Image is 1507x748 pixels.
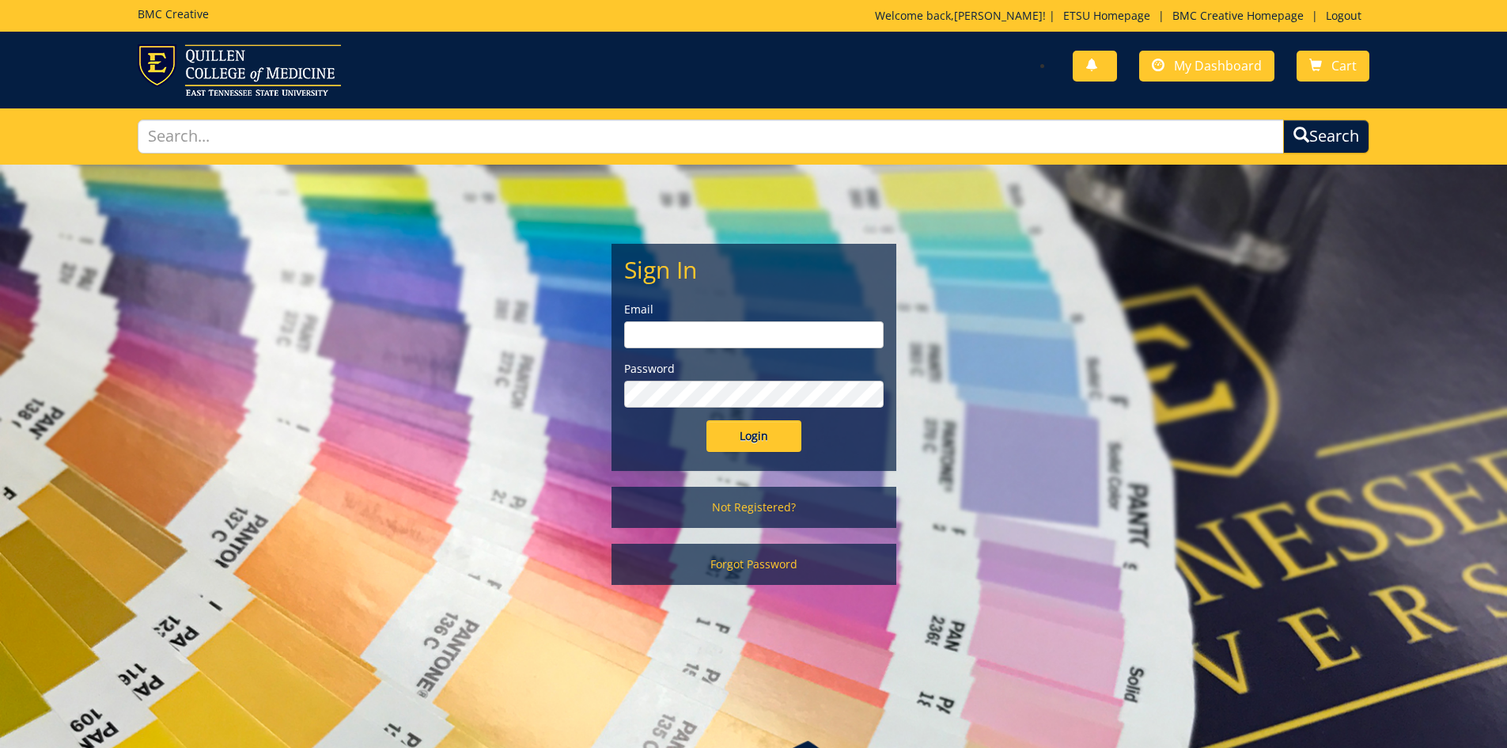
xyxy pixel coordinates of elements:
[138,8,209,20] h5: BMC Creative
[1174,57,1262,74] span: My Dashboard
[954,8,1043,23] a: [PERSON_NAME]
[138,44,341,96] img: ETSU logo
[1055,8,1158,23] a: ETSU Homepage
[624,361,884,377] label: Password
[138,120,1285,154] input: Search...
[706,420,801,452] input: Login
[1318,8,1369,23] a: Logout
[1164,8,1312,23] a: BMC Creative Homepage
[1139,51,1274,82] a: My Dashboard
[1297,51,1369,82] a: Cart
[612,487,896,528] a: Not Registered?
[612,544,896,585] a: Forgot Password
[1331,57,1357,74] span: Cart
[624,256,884,283] h2: Sign In
[875,8,1369,24] p: Welcome back, ! | | |
[1283,120,1369,154] button: Search
[624,302,884,317] label: Email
